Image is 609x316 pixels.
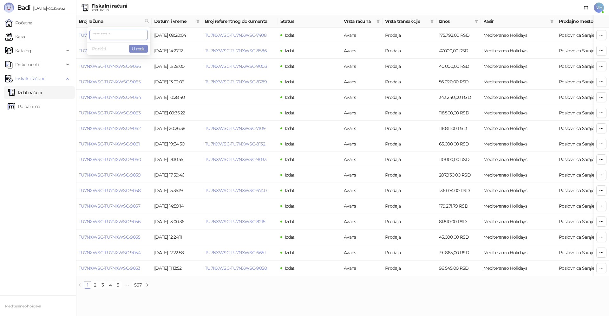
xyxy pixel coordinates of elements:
a: TU7NXWSC-TU7NXWSC-6740 [205,188,266,193]
a: 2 [92,281,99,288]
li: 2 [91,281,99,289]
a: TU7NXWSC-TU7NXWSC-9056 [79,219,141,224]
td: TU7NXWSC-TU7NXWSC-9058 [76,183,152,198]
td: 47.000,00 RSD [436,43,481,59]
span: MH [594,3,604,13]
th: Status [278,15,341,28]
td: Mediteraneo Holidays [481,74,556,90]
td: Avans [341,261,383,276]
li: 5 [114,281,122,289]
td: [DATE] 14:59:14 [152,198,202,214]
td: TU7NXWSC-TU7NXWSC-9061 [76,136,152,152]
td: [DATE] 20:26:38 [152,121,202,136]
td: Mediteraneo Holidays [481,152,556,167]
li: Sledeća strana [144,281,151,289]
td: 40.000,00 RSD [436,59,481,74]
td: TU7NXWSC-TU7NXWSC-9057 [76,198,152,214]
td: [DATE] 18:10:55 [152,152,202,167]
td: 118.811,00 RSD [436,121,481,136]
td: Prodaja [383,121,436,136]
td: Mediteraneo Holidays [481,183,556,198]
td: Mediteraneo Holidays [481,261,556,276]
td: 65.000,00 RSD [436,136,481,152]
a: TU7NXWSC-TU7NXWSC-9050 [205,265,267,271]
a: 567 [132,281,143,288]
span: filter [549,16,555,26]
span: Vrsta računa [344,18,374,25]
td: Mediteraneo Holidays [481,198,556,214]
td: Prodaja [383,245,436,261]
td: [DATE] 17:59:46 [152,167,202,183]
td: 343.240,00 RSD [436,90,481,105]
button: Poništi [89,45,109,53]
li: Sledećih 5 Strana [122,281,132,289]
span: Izdat [285,110,295,116]
td: Prodaja [383,43,436,59]
span: Izdat [285,250,295,255]
td: 191.885,00 RSD [436,245,481,261]
td: Prodaja [383,167,436,183]
td: Avans [341,90,383,105]
td: TU7NXWSC-TU7NXWSC-9060 [76,152,152,167]
span: ••• [122,281,132,289]
td: Prodaja [383,105,436,121]
a: TU7NXWSC-TU7NXWSC-9067 [79,48,141,54]
td: Avans [341,229,383,245]
a: TU7NXWSC-TU7NXWSC-9064 [79,94,141,100]
a: TU7NXWSC-TU7NXWSC-9061 [79,141,140,147]
span: filter [375,16,381,26]
td: 207.930,00 RSD [436,167,481,183]
td: TU7NXWSC-TU7NXWSC-9056 [76,214,152,229]
span: filter [430,19,434,23]
th: Broj računa [76,15,152,28]
span: Broj računa [79,18,142,25]
td: [DATE] 09:35:22 [152,105,202,121]
td: 136.074,00 RSD [436,183,481,198]
span: right [146,283,149,287]
td: TU7NXWSC-TU7NXWSC-9053 [76,261,152,276]
span: Izdat [285,48,295,54]
span: Izdat [285,265,295,271]
td: Mediteraneo Holidays [481,90,556,105]
th: Broj referentnog dokumenta [202,15,278,28]
td: Avans [341,121,383,136]
span: Iznos [439,18,472,25]
span: Vrsta transakcije [385,18,428,25]
td: Prodaja [383,136,436,152]
td: Mediteraneo Holidays [481,136,556,152]
button: right [144,281,151,289]
button: U redu [129,45,148,53]
a: 1 [84,281,91,288]
div: Fiskalni računi [91,3,127,9]
span: Izdat [285,126,295,131]
li: Prethodna strana [76,281,84,289]
span: Izdat [285,172,295,178]
span: left [78,283,82,287]
td: Avans [341,59,383,74]
td: Avans [341,152,383,167]
td: Mediteraneo Holidays [481,245,556,261]
span: Izdat [285,203,295,209]
td: 56.020,00 RSD [436,74,481,90]
a: TU7NXWSC-TU7NXWSC-9033 [205,157,266,162]
small: Mediteraneo holidays [5,304,41,308]
td: Prodaja [383,198,436,214]
a: TU7NXWSC-TU7NXWSC-9063 [79,110,141,116]
td: [DATE] 12:22:58 [152,245,202,261]
th: Kasir [481,15,556,28]
a: Po danima [8,100,40,113]
td: Mediteraneo Holidays [481,43,556,59]
div: Izdati računi [91,9,127,12]
td: Prodaja [383,183,436,198]
a: Izdati računi [8,86,42,99]
td: 118.500,00 RSD [436,105,481,121]
a: Kasa [5,30,25,43]
td: TU7NXWSC-TU7NXWSC-9055 [76,229,152,245]
li: 3 [99,281,107,289]
td: Mediteraneo Holidays [481,105,556,121]
td: Prodaja [383,214,436,229]
a: TU7NXWSC-TU7NXWSC-9058 [79,188,141,193]
td: Mediteraneo Holidays [481,229,556,245]
th: Vrsta transakcije [383,15,436,28]
td: TU7NXWSC-TU7NXWSC-9064 [76,90,152,105]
